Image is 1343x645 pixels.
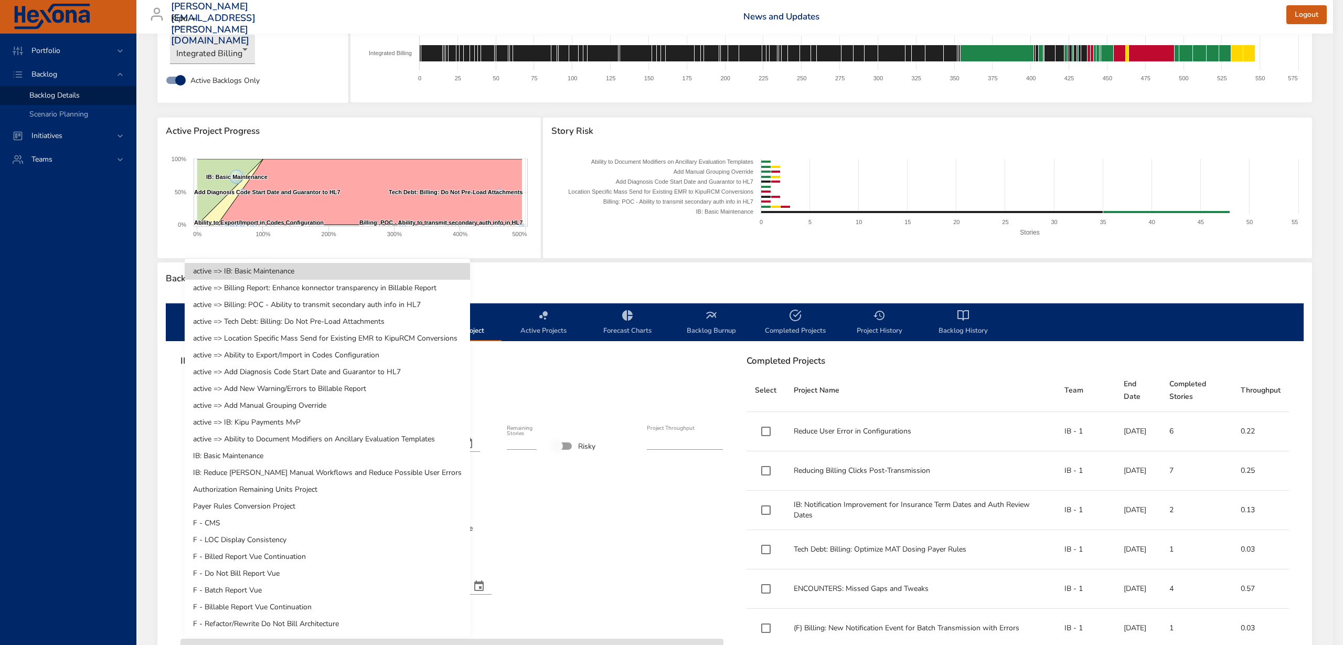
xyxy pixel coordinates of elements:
li: active => Location Specific Mass Send for Existing EMR to KipuRCM Conversions [185,330,470,347]
li: IB: Basic Maintenance [185,448,470,464]
li: active => Add Diagnosis Code Start Date and Guarantor to HL7 [185,364,470,380]
li: active => Add New Warning/Errors to Billable Report [185,380,470,397]
li: active => Ability to Document Modifiers on Ancillary Evaluation Templates [185,431,470,448]
li: active => Ability to Export/Import in Codes Configuration [185,347,470,364]
li: active => IB: Kipu Payments MvP [185,414,470,431]
li: F - CMS [185,515,470,532]
li: F - LOC Display Consistency [185,532,470,548]
li: Authorization Remaining Units Project [185,481,470,498]
li: active => Add Manual Grouping Override [185,397,470,414]
li: F - Refactor/Rewrite Do Not Bill Architecture [185,616,470,632]
li: F - Billable Report Vue Continuation [185,599,470,616]
li: active => Tech Debt: Billing: Do Not Pre-Load Attachments [185,313,470,330]
li: F - Batch Report Vue [185,582,470,599]
li: F - Do Not Bill Report Vue [185,565,470,582]
li: F - Billed Report Vue Continuation [185,548,470,565]
li: Payer Rules Conversion Project [185,498,470,515]
li: active => IB: Basic Maintenance [185,263,470,280]
li: IB: Reduce [PERSON_NAME] Manual Workflows and Reduce Possible User Errors [185,464,470,481]
li: active => Billing: POC - Ability to transmit secondary auth info in HL7 [185,297,470,313]
li: active => Billing Report: Enhance konnector transparency in Billable Report [185,280,470,297]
